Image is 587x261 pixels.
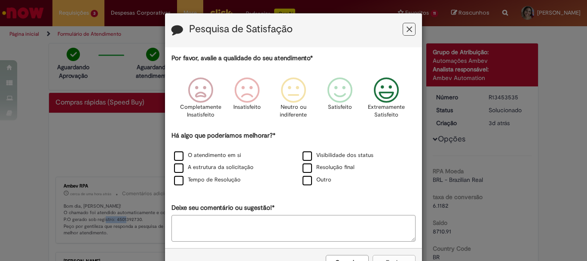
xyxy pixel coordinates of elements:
p: Extremamente Satisfeito [368,103,405,119]
p: Satisfeito [328,103,352,111]
p: Insatisfeito [233,103,261,111]
div: Extremamente Satisfeito [364,71,408,130]
label: Outro [303,176,331,184]
label: Pesquisa de Satisfação [189,24,293,35]
div: Insatisfeito [225,71,269,130]
label: A estrutura da solicitação [174,163,254,172]
label: O atendimento em si [174,151,241,160]
label: Visibilidade dos status [303,151,373,160]
label: Deixe seu comentário ou sugestão!* [171,203,275,212]
div: Há algo que poderíamos melhorar?* [171,131,416,187]
p: Neutro ou indiferente [278,103,309,119]
p: Completamente Insatisfeito [180,103,221,119]
label: Tempo de Resolução [174,176,241,184]
div: Neutro ou indiferente [272,71,315,130]
div: Completamente Insatisfeito [178,71,222,130]
label: Por favor, avalie a qualidade do seu atendimento* [171,54,313,63]
label: Resolução final [303,163,355,172]
div: Satisfeito [318,71,362,130]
